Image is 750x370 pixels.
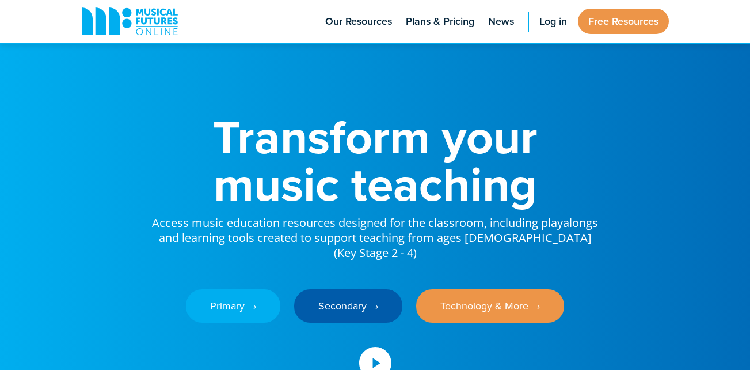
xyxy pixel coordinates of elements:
[186,289,280,323] a: Primary ‎‏‏‎ ‎ ›
[325,14,392,29] span: Our Resources
[406,14,474,29] span: Plans & Pricing
[539,14,567,29] span: Log in
[151,113,600,207] h1: Transform your music teaching
[488,14,514,29] span: News
[578,9,669,34] a: Free Resources
[151,207,600,260] p: Access music education resources designed for the classroom, including playalongs and learning to...
[294,289,402,323] a: Secondary ‎‏‏‎ ‎ ›
[416,289,564,323] a: Technology & More ‎‏‏‎ ‎ ›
